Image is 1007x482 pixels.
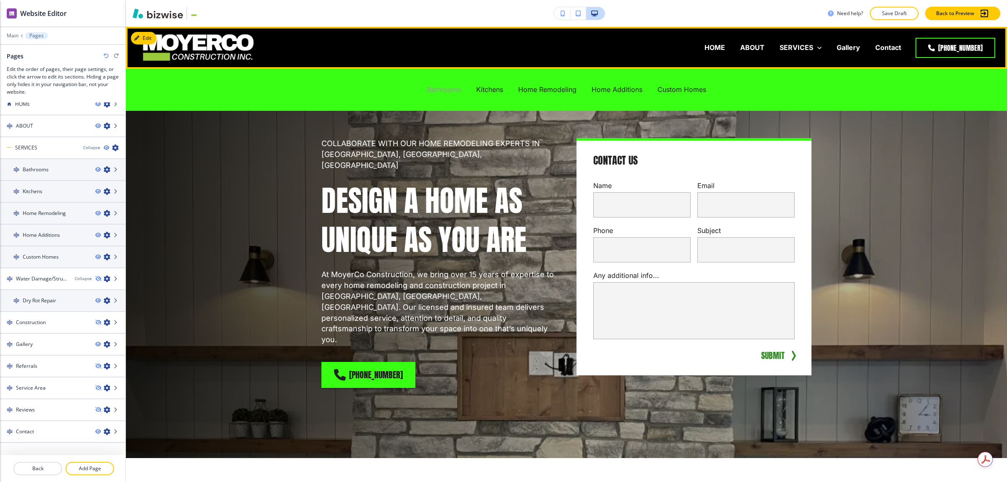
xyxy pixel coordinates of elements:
[138,30,258,65] img: MoyerCo Construction
[15,100,30,108] h4: HOME
[23,188,42,195] h4: Kitchens
[13,232,19,238] img: Drag
[14,465,61,472] p: Back
[7,407,13,413] img: Drag
[66,465,113,472] p: Add Page
[593,226,691,236] p: Phone
[23,253,59,261] h4: Custom Homes
[25,32,48,39] button: Pages
[7,8,17,18] img: editor icon
[321,362,415,388] a: [PHONE_NUMBER]
[13,462,62,475] button: Back
[870,7,918,20] button: Save Draft
[16,406,35,414] h4: Reviews
[16,384,46,392] h4: Service Area
[16,319,46,326] h4: Construction
[16,341,33,348] h4: Gallery
[83,144,100,151] button: Collapse
[593,181,691,191] p: Name
[13,210,19,216] img: Drag
[65,462,114,475] button: Add Page
[321,181,556,259] p: DESIGN A HOME AS UNIQUE AS YOU ARE
[23,297,56,304] h4: Dry Rot Repair
[925,7,1000,20] button: Back to Preview
[593,154,638,168] h4: Contact Us
[704,43,725,52] p: HOME
[23,231,60,239] h4: Home Additions
[837,10,863,17] h3: Need help?
[697,181,795,191] p: Email
[7,65,119,96] h3: Edit the order of pages, their page settings, or click the arrow to edit its sections. Hiding a p...
[7,123,13,129] img: Drag
[7,320,13,325] img: Drag
[16,122,33,130] h4: ABOUT
[780,43,813,52] p: SERVICES
[321,269,556,345] p: At MoyerCo Construction, we bring over 15 years of expertise to every home remodeling and constru...
[16,362,37,370] h4: Referrals
[936,10,974,17] p: Back to Preview
[875,43,901,52] p: Contact
[16,428,34,435] h4: Contact
[23,166,49,173] h4: Bathrooms
[7,385,13,391] img: Drag
[20,8,67,18] h2: Website Editor
[740,43,764,52] p: ABOUT
[881,10,908,17] p: Save Draft
[7,341,13,347] img: Drag
[759,349,786,362] button: SUBMIT
[13,189,19,194] img: Drag
[13,167,19,173] img: Drag
[13,298,19,304] img: Drag
[837,43,860,52] p: Gallery
[697,226,795,236] p: Subject
[593,271,795,280] p: Any additional info...
[75,275,92,282] button: Collapse
[15,144,37,152] h4: SERVICES
[7,33,18,39] button: Main
[7,52,23,60] h2: Pages
[916,38,995,58] a: [PHONE_NUMBER]
[16,275,68,283] h4: Water Damage/Structural Repairs
[190,10,213,17] img: Your Logo
[7,429,13,435] img: Drag
[29,33,44,39] p: Pages
[23,210,66,217] h4: Home Remodeling
[7,363,13,369] img: Drag
[133,8,183,18] img: Bizwise Logo
[13,254,19,260] img: Drag
[321,138,556,171] p: COLLABORATE WITH OUR HOME REMODELING EXPERTS IN [GEOGRAPHIC_DATA], [GEOGRAPHIC_DATA], [GEOGRAPHIC...
[7,276,13,282] img: Drag
[131,32,157,45] button: Edit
